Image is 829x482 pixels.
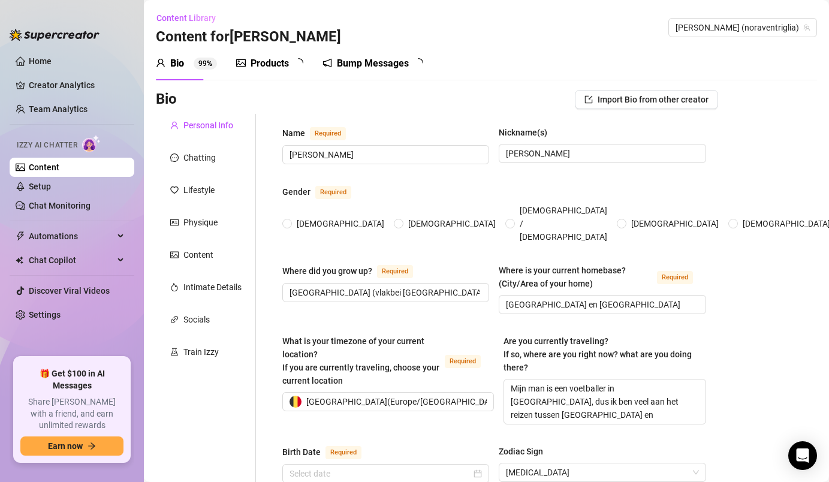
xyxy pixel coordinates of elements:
[194,58,217,70] sup: 99%
[499,264,706,290] label: Where is your current homebase? (City/Area of your home)
[20,368,123,391] span: 🎁 Get $100 in AI Messages
[290,396,302,408] img: be
[29,104,88,114] a: Team Analytics
[598,95,709,104] span: Import Bio from other creator
[29,76,125,95] a: Creator Analytics
[20,396,123,432] span: Share [PERSON_NAME] with a friend, and earn unlimited rewards
[445,355,481,368] span: Required
[292,217,389,230] span: [DEMOGRAPHIC_DATA]
[676,19,810,37] span: Nora (noraventriglia)
[29,251,114,270] span: Chat Copilot
[10,29,100,41] img: logo-BBDzfeDw.svg
[236,58,246,68] span: picture
[290,467,471,480] input: Birth Date
[282,185,311,198] div: Gender
[499,264,652,290] div: Where is your current homebase? (City/Area of your home)
[337,56,409,71] div: Bump Messages
[48,441,83,451] span: Earn now
[82,135,101,152] img: AI Chatter
[170,251,179,259] span: picture
[170,56,184,71] div: Bio
[183,119,233,132] div: Personal Info
[183,216,218,229] div: Physique
[170,348,179,356] span: experiment
[156,8,225,28] button: Content Library
[170,153,179,162] span: message
[183,183,215,197] div: Lifestyle
[183,345,219,359] div: Train Izzy
[88,442,96,450] span: arrow-right
[412,56,424,69] span: loading
[803,24,810,31] span: team
[290,286,480,299] input: Where did you grow up?
[170,186,179,194] span: heart
[183,281,242,294] div: Intimate Details
[156,13,216,23] span: Content Library
[657,271,693,284] span: Required
[29,201,91,210] a: Chat Monitoring
[282,445,321,459] div: Birth Date
[310,127,346,140] span: Required
[506,147,696,160] input: Nickname(s)
[499,126,547,139] div: Nickname(s)
[322,58,332,68] span: notification
[292,56,305,69] span: loading
[17,140,77,151] span: Izzy AI Chatter
[183,248,213,261] div: Content
[282,185,364,199] label: Gender
[290,148,480,161] input: Name
[183,151,216,164] div: Chatting
[282,126,305,140] div: Name
[515,204,612,243] span: [DEMOGRAPHIC_DATA] / [DEMOGRAPHIC_DATA]
[20,436,123,456] button: Earn nowarrow-right
[377,265,413,278] span: Required
[156,28,341,47] h3: Content for [PERSON_NAME]
[504,336,692,372] span: Are you currently traveling? If so, where are you right now? what are you doing there?
[575,90,718,109] button: Import Bio from other creator
[16,231,25,241] span: thunderbolt
[499,445,551,458] label: Zodiac Sign
[506,463,698,481] span: Cancer
[306,393,504,411] span: [GEOGRAPHIC_DATA] ( Europe/[GEOGRAPHIC_DATA] )
[156,90,177,109] h3: Bio
[29,56,52,66] a: Home
[403,217,501,230] span: [DEMOGRAPHIC_DATA]
[16,256,23,264] img: Chat Copilot
[29,310,61,320] a: Settings
[251,56,289,71] div: Products
[170,315,179,324] span: link
[315,186,351,199] span: Required
[499,445,543,458] div: Zodiac Sign
[282,264,426,278] label: Where did you grow up?
[282,126,359,140] label: Name
[282,445,375,459] label: Birth Date
[170,218,179,227] span: idcard
[156,58,165,68] span: user
[29,286,110,296] a: Discover Viral Videos
[504,379,705,424] textarea: Mijn man is een voetballer in [GEOGRAPHIC_DATA], dus ik ben veel aan het reizen tussen [GEOGRAPHI...
[325,446,361,459] span: Required
[499,126,556,139] label: Nickname(s)
[170,283,179,291] span: fire
[282,264,372,278] div: Where did you grow up?
[183,313,210,326] div: Socials
[29,227,114,246] span: Automations
[29,162,59,172] a: Content
[170,121,179,129] span: user
[626,217,724,230] span: [DEMOGRAPHIC_DATA]
[788,441,817,470] div: Open Intercom Messenger
[506,298,696,311] input: Where is your current homebase? (City/Area of your home)
[584,95,593,104] span: import
[29,182,51,191] a: Setup
[282,336,439,385] span: What is your timezone of your current location? If you are currently traveling, choose your curre...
